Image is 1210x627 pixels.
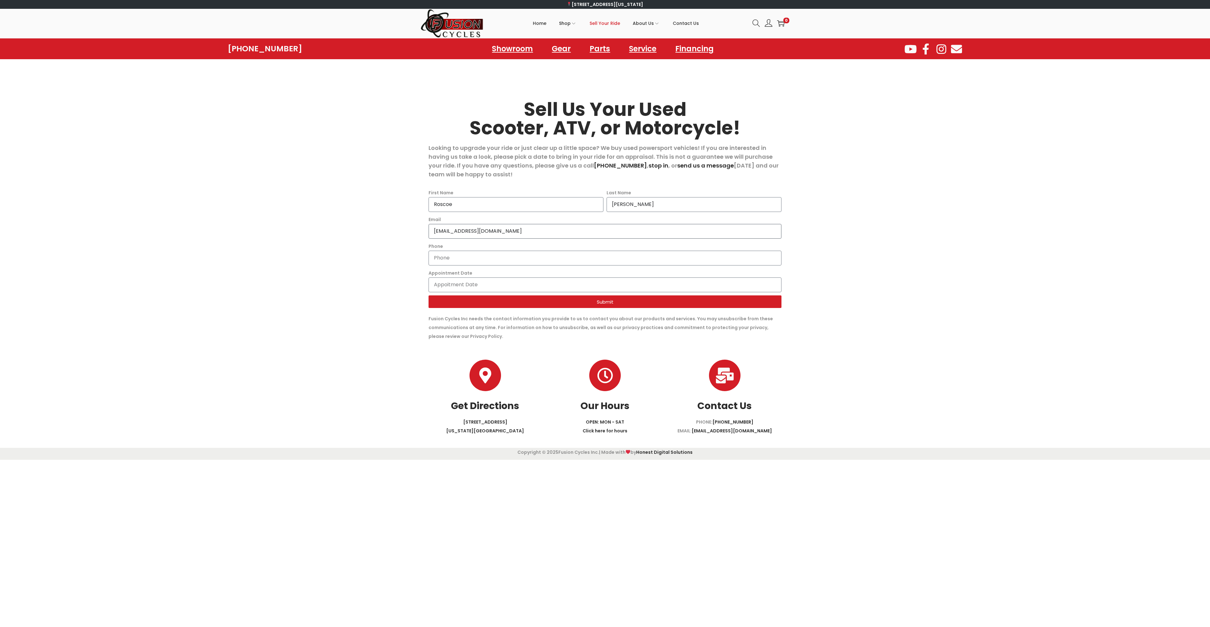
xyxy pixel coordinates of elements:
[673,15,699,31] span: Contact Us
[607,197,781,212] input: Last Name
[580,399,630,413] a: Our Hours
[429,314,781,341] p: Fusion Cycles Inc needs the contact information you provide to us to contact you about our produc...
[429,277,781,292] input: Appoitment Date
[583,42,616,56] a: Parts
[597,299,614,304] span: Submit
[429,251,781,265] input: Only numbers and phone characters (#, -, *, etc) are accepted.
[626,450,630,454] img: ❤
[623,42,663,56] a: Service
[636,449,693,455] a: Honest Digital Solutions
[559,15,571,31] span: Shop
[421,9,484,38] img: Woostify retina logo
[697,399,752,413] a: Contact Us
[486,42,720,56] nav: Menu
[583,419,627,434] a: OPEN: MON - SATClick here for hours
[429,242,443,251] label: Phone
[429,188,453,197] label: First Name
[777,20,785,27] a: 0
[677,162,734,169] a: send us a message
[633,9,660,37] a: About Us
[648,162,668,169] a: stop in
[567,2,571,6] img: 📍
[558,449,599,455] span: Fusion Cycles Inc.
[559,9,577,37] a: Shop
[228,44,302,53] a: [PHONE_NUMBER]
[429,295,781,308] button: Submit
[484,9,748,37] nav: Primary navigation
[709,360,740,391] a: Contact Us
[712,419,753,425] a: [PHONE_NUMBER]
[429,269,472,277] label: Appointment Date
[470,360,501,391] a: Get Directions
[669,42,720,56] a: Financing
[590,15,620,31] span: Sell Your Ride
[429,224,781,239] input: Email
[429,197,603,212] input: First Name
[533,15,546,31] span: Home
[567,1,643,8] a: [STREET_ADDRESS][US_STATE]
[486,42,539,56] a: Showroom
[533,9,546,37] a: Home
[665,418,785,435] p: PHONE: EMAIL:
[451,399,519,413] a: Get Directions
[545,42,577,56] a: Gear
[594,162,647,169] a: [PHONE_NUMBER]
[589,360,621,391] a: Our Hours
[692,428,772,434] a: [EMAIL_ADDRESS][DOMAIN_NAME]
[633,15,654,31] span: About Us
[607,188,631,197] label: Last Name
[429,144,781,179] p: Looking to upgrade your ride or just clear up a little space? We buy used powersport vehicles! If...
[590,9,620,37] a: Sell Your Ride
[673,9,699,37] a: Contact Us
[429,100,781,137] h2: Sell Us Your Used Scooter, ATV, or Motorcycle!
[446,419,524,434] a: [STREET_ADDRESS][US_STATE][GEOGRAPHIC_DATA]
[429,215,441,224] label: Email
